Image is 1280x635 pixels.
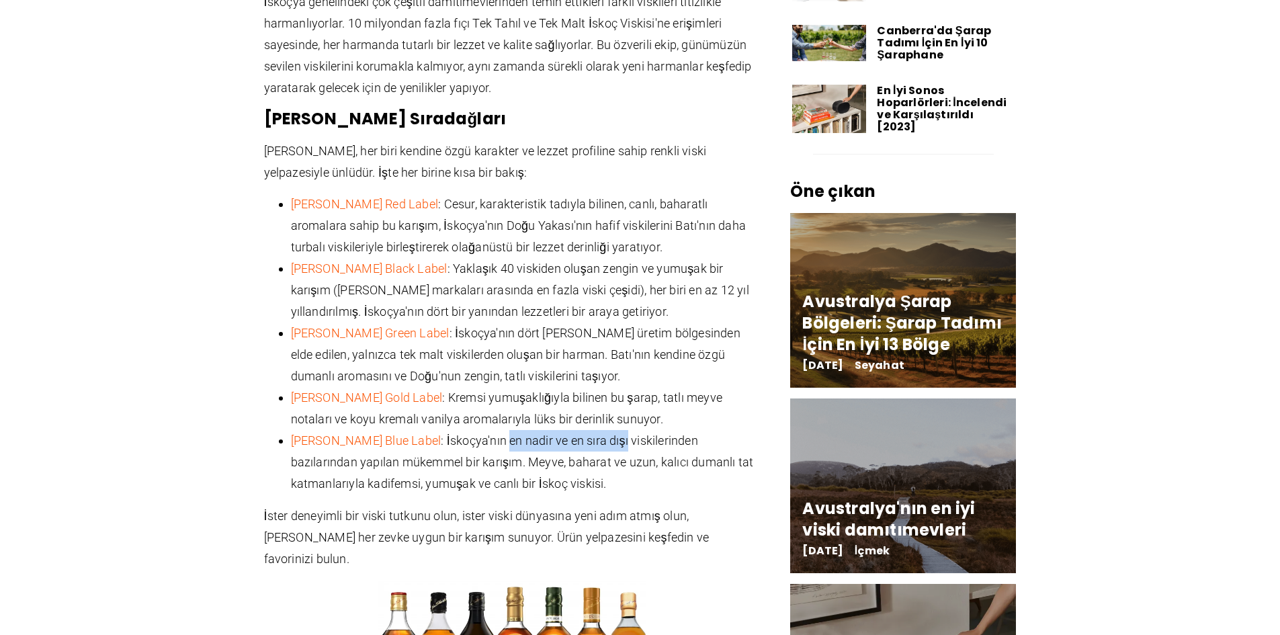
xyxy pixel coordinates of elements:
[264,509,710,566] font: İster deneyimli bir viski tutkunu olun, ister viski dünyasına yeni adım atmış olun, [PERSON_NAME]...
[877,23,991,62] a: Canberra'da Şarap Tadımı İçin En İyi 10 Şaraphane
[802,290,1002,355] a: Avustralya Şarap Bölgeleri: Şarap Tadımı İçin En İyi 13 Bölge
[291,326,740,383] font: : İskoçya'nın dört [PERSON_NAME] üretim bölgesinden elde edilen, yalnızca tek malt viskilerden ol...
[877,83,1007,134] a: En İyi Sonos Hoparlörleri: İncelendi ve Karşılaştırıldı [2023]
[291,326,450,340] a: [PERSON_NAME] Green Label
[291,433,754,491] font: : İskoçya'nın en nadir ve en sıra dışı viskilerinden bazılarından yapılan mükemmel bir karışım. M...
[855,543,890,558] a: İçmek
[291,390,443,405] a: [PERSON_NAME] Gold Label
[291,390,722,426] font: : Kremsi yumuşaklığıyla bilinen bu şarap, tatlı meyve notaları ve koyu kremalı vanilya aromalarıy...
[802,497,975,541] a: Avustralya'nın en iyi viski damıtımevleri
[291,261,749,319] font: : Yaklaşık 40 viskiden oluşan zengin ve yumuşak bir karışım ([PERSON_NAME] markaları arasında en ...
[790,180,876,202] font: Öne çıkan
[291,197,746,254] font: : Cesur, karakteristik tadıyla bilinen, canlı, baharatlı aromalara sahip bu karışım, İskoçya'nın ...
[802,357,843,373] font: [DATE]
[264,144,707,179] font: [PERSON_NAME], her biri kendine özgü karakter ve lezzet profiline sahip renkli viski yelpazesiyle...
[291,261,447,276] a: [PERSON_NAME] Black Label
[291,433,441,448] a: [PERSON_NAME] Blue Label
[802,543,843,558] font: [DATE]
[264,108,507,130] font: [PERSON_NAME] Sıradağları
[291,197,439,211] a: [PERSON_NAME] Red Label
[855,357,904,373] a: Seyahat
